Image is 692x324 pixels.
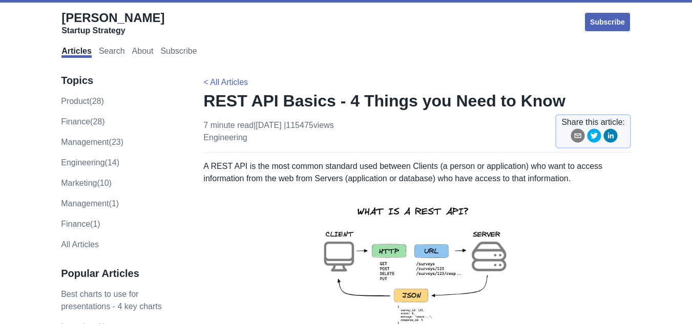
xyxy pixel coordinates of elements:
[603,128,618,146] button: linkedin
[61,290,162,311] a: Best charts to use for presentations - 4 key charts
[203,133,247,142] a: engineering
[132,47,154,58] a: About
[203,78,248,87] a: < All Articles
[61,158,119,167] a: engineering(14)
[61,97,104,105] a: product(28)
[571,128,585,146] button: email
[160,47,197,58] a: Subscribe
[61,220,100,228] a: Finance(1)
[203,119,333,144] p: 7 minute read | [DATE]
[61,11,164,25] span: [PERSON_NAME]
[587,128,601,146] button: twitter
[61,240,99,249] a: All Articles
[61,138,123,146] a: management(23)
[61,74,182,87] h3: Topics
[203,160,631,185] p: A REST API is the most common standard used between Clients (a person or application) who want to...
[61,117,104,126] a: finance(28)
[61,10,164,36] a: [PERSON_NAME]Startup Strategy
[61,26,164,36] div: Startup Strategy
[203,91,631,111] h1: REST API Basics - 4 Things you Need to Know
[61,199,119,208] a: Management(1)
[61,267,182,280] h3: Popular Articles
[99,47,125,58] a: Search
[584,12,631,32] a: Subscribe
[61,47,92,58] a: Articles
[61,179,112,187] a: marketing(10)
[284,121,334,129] span: | 115475 views
[561,116,625,128] span: Share this article:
